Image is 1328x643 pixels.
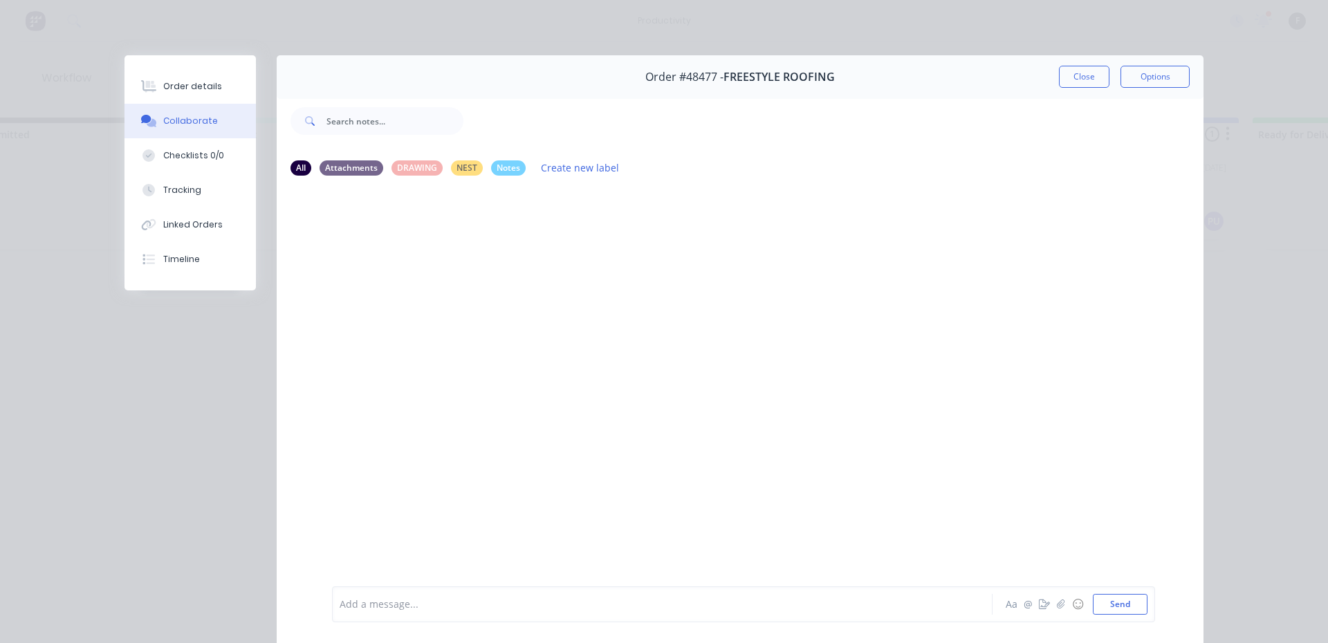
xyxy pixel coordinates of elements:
div: Checklists 0/0 [163,149,224,162]
div: Collaborate [163,115,218,127]
div: Notes [491,160,526,176]
div: DRAWING [391,160,443,176]
button: ☺ [1069,596,1086,613]
button: Checklists 0/0 [124,138,256,173]
button: Linked Orders [124,207,256,242]
button: Collaborate [124,104,256,138]
button: Order details [124,69,256,104]
div: Order details [163,80,222,93]
button: Create new label [534,158,627,177]
div: Linked Orders [163,218,223,231]
button: Aa [1003,596,1020,613]
div: Attachments [320,160,383,176]
button: Options [1120,66,1190,88]
input: Search notes... [326,107,463,135]
button: Timeline [124,242,256,277]
button: @ [1020,596,1036,613]
div: All [290,160,311,176]
button: Send [1093,594,1147,615]
span: Order #48477 - [645,71,723,84]
button: Close [1059,66,1109,88]
div: Tracking [163,184,201,196]
div: Timeline [163,253,200,265]
span: FREESTYLE ROOFING [723,71,835,84]
div: NEST [451,160,483,176]
button: Tracking [124,173,256,207]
